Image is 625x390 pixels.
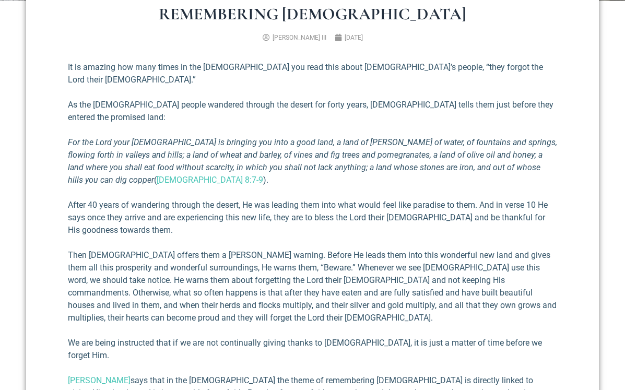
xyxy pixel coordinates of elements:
a: [DATE] [335,33,363,42]
p: As the [DEMOGRAPHIC_DATA] people wandered through the desert for forty years, [DEMOGRAPHIC_DATA] ... [68,99,557,124]
p: After 40 years of wandering through the desert, He was leading them into what would feel like par... [68,199,557,237]
span: [PERSON_NAME] III [273,34,326,41]
p: It is amazing how many times in the [DEMOGRAPHIC_DATA] you read this about [DEMOGRAPHIC_DATA]’s p... [68,61,557,86]
p: Then [DEMOGRAPHIC_DATA] offers them a [PERSON_NAME] warning. Before He leads them into this wonde... [68,249,557,324]
p: ( ). [68,136,557,186]
em: For the Lord your [DEMOGRAPHIC_DATA] is bringing you into a good land, a land of [PERSON_NAME] of... [68,137,557,185]
p: We are being instructed that if we are not continually giving thanks to [DEMOGRAPHIC_DATA], it is... [68,337,557,362]
a: [DEMOGRAPHIC_DATA] 8:7-9 [157,175,263,185]
h1: Remembering [DEMOGRAPHIC_DATA] [68,6,557,22]
time: [DATE] [345,34,363,41]
a: [PERSON_NAME] [68,375,131,385]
